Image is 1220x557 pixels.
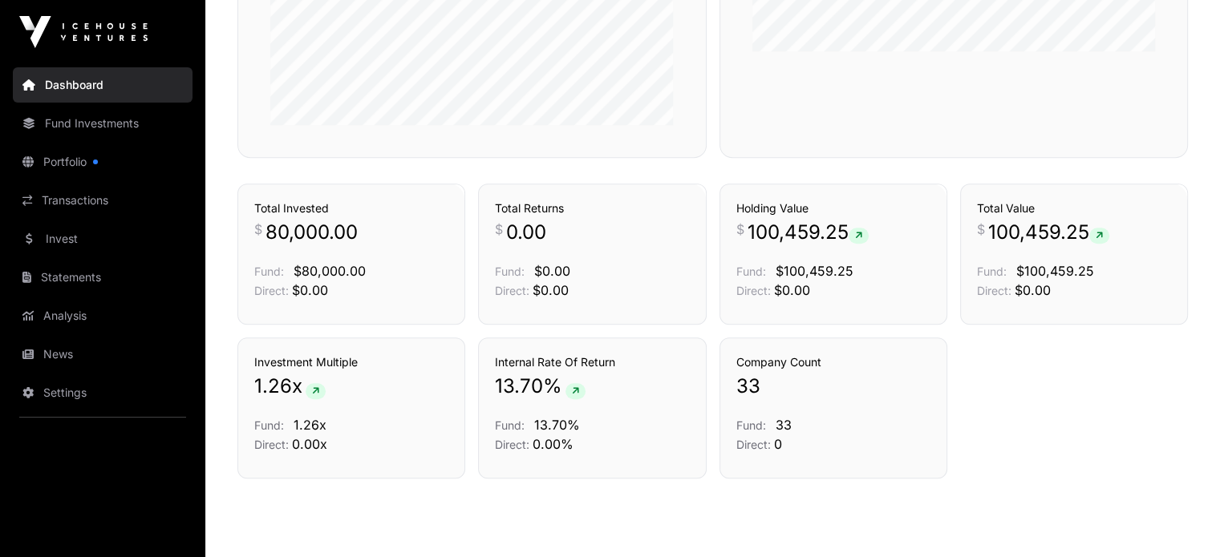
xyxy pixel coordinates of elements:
[495,220,503,239] span: $
[13,183,193,218] a: Transactions
[292,436,327,452] span: 0.00x
[534,417,580,433] span: 13.70%
[495,354,689,370] h3: Internal Rate Of Return
[254,418,284,432] span: Fund:
[736,418,766,432] span: Fund:
[534,263,570,279] span: $0.00
[977,284,1011,297] span: Direct:
[495,418,525,432] span: Fund:
[495,200,689,216] h3: Total Returns
[1140,480,1220,557] iframe: Chat Widget
[774,282,810,298] span: $0.00
[736,354,930,370] h3: Company Count
[265,220,358,245] span: 80,000.00
[13,298,193,333] a: Analysis
[533,436,574,452] span: 0.00%
[736,220,744,239] span: $
[13,375,193,410] a: Settings
[254,220,262,239] span: $
[254,354,448,370] h3: Investment Multiple
[736,200,930,216] h3: Holding Value
[736,264,766,278] span: Fund:
[977,220,985,239] span: $
[294,417,326,433] span: 1.26x
[13,221,193,256] a: Invest
[254,200,448,216] h3: Total Invested
[977,264,1007,278] span: Fund:
[736,373,760,399] span: 33
[19,16,148,48] img: Icehouse Ventures Logo
[776,263,853,279] span: $100,459.25
[13,337,193,372] a: News
[254,284,289,297] span: Direct:
[1016,263,1094,279] span: $100,459.25
[294,263,366,279] span: $80,000.00
[774,436,782,452] span: 0
[495,373,543,399] span: 13.70
[776,417,792,433] span: 33
[292,373,302,399] span: x
[254,264,284,278] span: Fund:
[13,144,193,180] a: Portfolio
[533,282,569,298] span: $0.00
[543,373,562,399] span: %
[13,106,193,141] a: Fund Investments
[736,284,771,297] span: Direct:
[292,282,328,298] span: $0.00
[977,200,1171,216] h3: Total Value
[736,438,771,451] span: Direct:
[13,260,193,295] a: Statements
[988,220,1109,245] span: 100,459.25
[13,67,193,103] a: Dashboard
[254,438,289,451] span: Direct:
[495,438,529,451] span: Direct:
[495,264,525,278] span: Fund:
[1015,282,1051,298] span: $0.00
[506,220,546,245] span: 0.00
[254,373,292,399] span: 1.26
[748,220,869,245] span: 100,459.25
[495,284,529,297] span: Direct:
